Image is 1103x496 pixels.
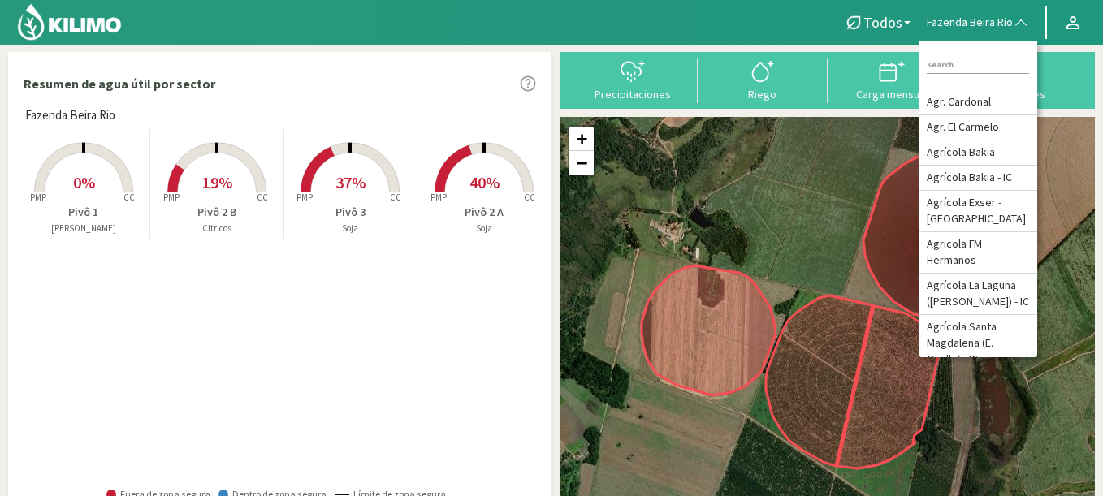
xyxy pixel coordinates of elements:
li: Agricola FM Hermanos [919,232,1037,274]
span: 19% [202,172,232,192]
p: Pivô 2 B [150,204,283,221]
p: Pivô 3 [284,204,417,221]
button: Precipitaciones [568,58,698,101]
p: Soja [417,222,551,235]
div: Riego [703,88,823,100]
img: Kilimo [16,2,123,41]
span: 40% [469,172,500,192]
div: Carga mensual [833,88,953,100]
p: Pivô 1 [17,204,149,221]
p: [PERSON_NAME] [17,222,149,235]
li: Agr. El Carmelo [919,115,1037,140]
div: Precipitaciones [573,88,693,100]
tspan: CC [524,192,535,203]
tspan: PMP [29,192,45,203]
tspan: CC [390,192,401,203]
span: 0% [73,172,95,192]
span: Fazenda Beira Rio [927,15,1013,31]
li: Agrícola La Laguna ([PERSON_NAME]) - IC [919,274,1037,315]
tspan: PMP [430,192,447,203]
a: Zoom out [569,151,594,175]
span: Fazenda Beira Rio [25,106,115,125]
span: Todos [863,14,902,31]
button: Fazenda Beira Rio [919,5,1037,41]
button: Carga mensual [828,58,958,101]
li: Agrícola Exser - [GEOGRAPHIC_DATA] [919,191,1037,232]
li: Agrícola Santa Magdalena (E. Ovalle) - IC [919,315,1037,373]
tspan: CC [123,192,135,203]
a: Zoom in [569,127,594,151]
tspan: CC [257,192,268,203]
p: Resumen de agua útil por sector [24,74,215,93]
tspan: PMP [163,192,180,203]
p: Soja [284,222,417,235]
tspan: PMP [296,192,313,203]
button: Riego [698,58,828,101]
li: Agr. Cardonal [919,90,1037,115]
span: 37% [335,172,366,192]
p: Pivô 2 A [417,204,551,221]
li: Agrícola Bakia - IC [919,166,1037,191]
li: Agrícola Bakia [919,140,1037,166]
p: Citricos [150,222,283,235]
